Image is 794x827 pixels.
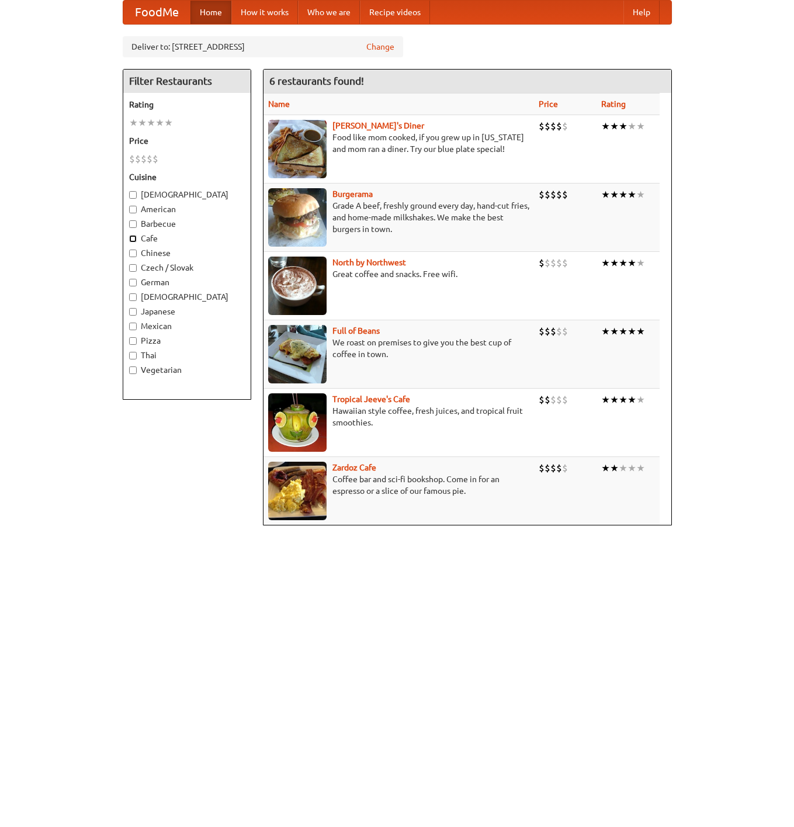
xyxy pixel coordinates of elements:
[619,325,627,338] li: ★
[268,132,529,155] p: Food like mom cooked, if you grew up in [US_STATE] and mom ran a diner. Try our blue plate special!
[298,1,360,24] a: Who we are
[556,257,562,269] li: $
[123,70,251,93] h4: Filter Restaurants
[268,120,327,178] img: sallys.jpg
[545,462,550,475] li: $
[550,188,556,201] li: $
[610,462,619,475] li: ★
[129,153,135,165] li: $
[562,462,568,475] li: $
[636,462,645,475] li: ★
[550,393,556,406] li: $
[268,188,327,247] img: burgerama.jpg
[129,262,245,274] label: Czech / Slovak
[129,235,137,243] input: Cafe
[129,293,137,301] input: [DEMOGRAPHIC_DATA]
[268,99,290,109] a: Name
[545,188,550,201] li: $
[129,306,245,317] label: Japanese
[556,325,562,338] li: $
[129,264,137,272] input: Czech / Slovak
[627,257,636,269] li: ★
[539,462,545,475] li: $
[539,325,545,338] li: $
[539,393,545,406] li: $
[269,75,364,86] ng-pluralize: 6 restaurants found!
[268,325,327,383] img: beans.jpg
[129,352,137,359] input: Thai
[129,308,137,316] input: Japanese
[231,1,298,24] a: How it works
[155,116,164,129] li: ★
[627,188,636,201] li: ★
[123,1,190,24] a: FoodMe
[129,320,245,332] label: Mexican
[129,279,137,286] input: German
[550,120,556,133] li: $
[332,189,373,199] a: Burgerama
[268,200,529,235] p: Grade A beef, freshly ground every day, hand-cut fries, and home-made milkshakes. We make the bes...
[332,258,406,267] a: North by Northwest
[129,233,245,244] label: Cafe
[627,120,636,133] li: ★
[268,462,327,520] img: zardoz.jpg
[545,325,550,338] li: $
[539,257,545,269] li: $
[539,120,545,133] li: $
[619,120,627,133] li: ★
[539,99,558,109] a: Price
[601,257,610,269] li: ★
[562,188,568,201] li: $
[550,325,556,338] li: $
[129,350,245,361] label: Thai
[636,188,645,201] li: ★
[601,188,610,201] li: ★
[129,335,245,347] label: Pizza
[268,337,529,360] p: We roast on premises to give you the best cup of coffee in town.
[129,247,245,259] label: Chinese
[129,218,245,230] label: Barbecue
[610,120,619,133] li: ★
[601,393,610,406] li: ★
[619,257,627,269] li: ★
[129,250,137,257] input: Chinese
[610,188,619,201] li: ★
[129,276,245,288] label: German
[623,1,660,24] a: Help
[636,120,645,133] li: ★
[636,325,645,338] li: ★
[545,120,550,133] li: $
[147,116,155,129] li: ★
[129,203,245,215] label: American
[129,366,137,374] input: Vegetarian
[268,405,529,428] p: Hawaiian style coffee, fresh juices, and tropical fruit smoothies.
[268,473,529,497] p: Coffee bar and sci-fi bookshop. Come in for an espresso or a slice of our famous pie.
[366,41,394,53] a: Change
[636,257,645,269] li: ★
[123,36,403,57] div: Deliver to: [STREET_ADDRESS]
[545,393,550,406] li: $
[556,188,562,201] li: $
[129,116,138,129] li: ★
[129,99,245,110] h5: Rating
[332,395,410,404] a: Tropical Jeeve's Cafe
[138,116,147,129] li: ★
[332,463,376,472] a: Zardoz Cafe
[550,257,556,269] li: $
[562,325,568,338] li: $
[601,462,610,475] li: ★
[129,189,245,200] label: [DEMOGRAPHIC_DATA]
[129,220,137,228] input: Barbecue
[268,257,327,315] img: north.jpg
[164,116,173,129] li: ★
[556,120,562,133] li: $
[610,257,619,269] li: ★
[332,326,380,335] a: Full of Beans
[332,121,424,130] a: [PERSON_NAME]'s Diner
[601,325,610,338] li: ★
